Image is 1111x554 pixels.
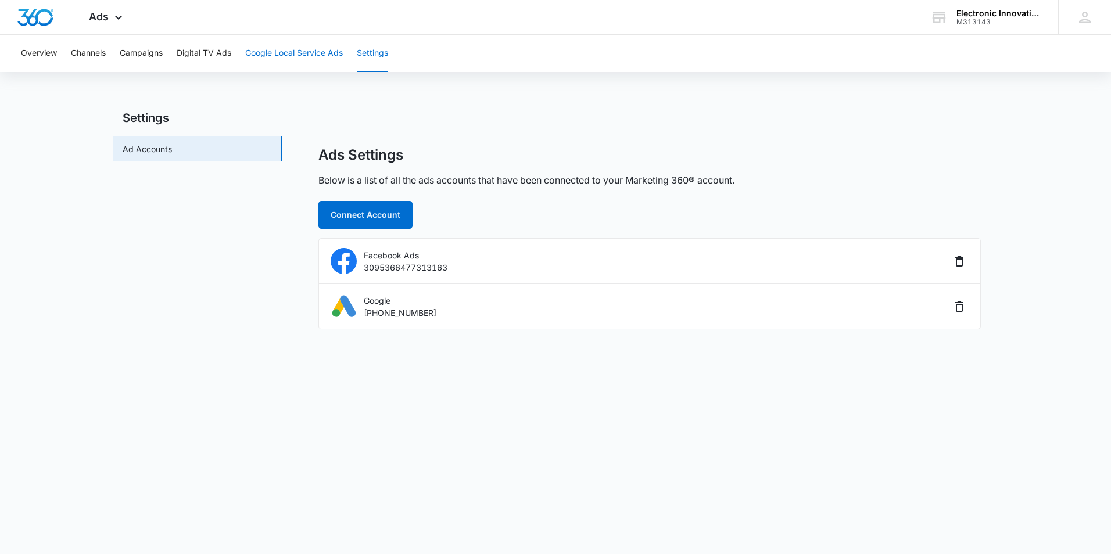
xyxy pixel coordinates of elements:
button: Campaigns [120,35,163,72]
button: Google Local Service Ads [245,35,343,72]
button: Overview [21,35,57,72]
img: logo-facebookAds.svg [331,248,357,274]
p: Google [364,294,436,307]
span: Ads [89,10,109,23]
p: Below is a list of all the ads accounts that have been connected to your Marketing 360® account. [318,173,734,187]
h1: Ads Settings [318,146,403,164]
p: Facebook Ads [364,249,447,261]
div: account id [956,18,1041,26]
img: logo-googleAds.svg [331,293,357,319]
button: Connect Account [318,201,413,229]
div: account name [956,9,1041,18]
button: Channels [71,35,106,72]
a: Ad Accounts [123,143,172,155]
p: 3095366477313163 [364,261,447,274]
button: Digital TV Ads [177,35,231,72]
button: Settings [357,35,388,72]
h2: Settings [113,109,282,127]
p: [PHONE_NUMBER] [364,307,436,319]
